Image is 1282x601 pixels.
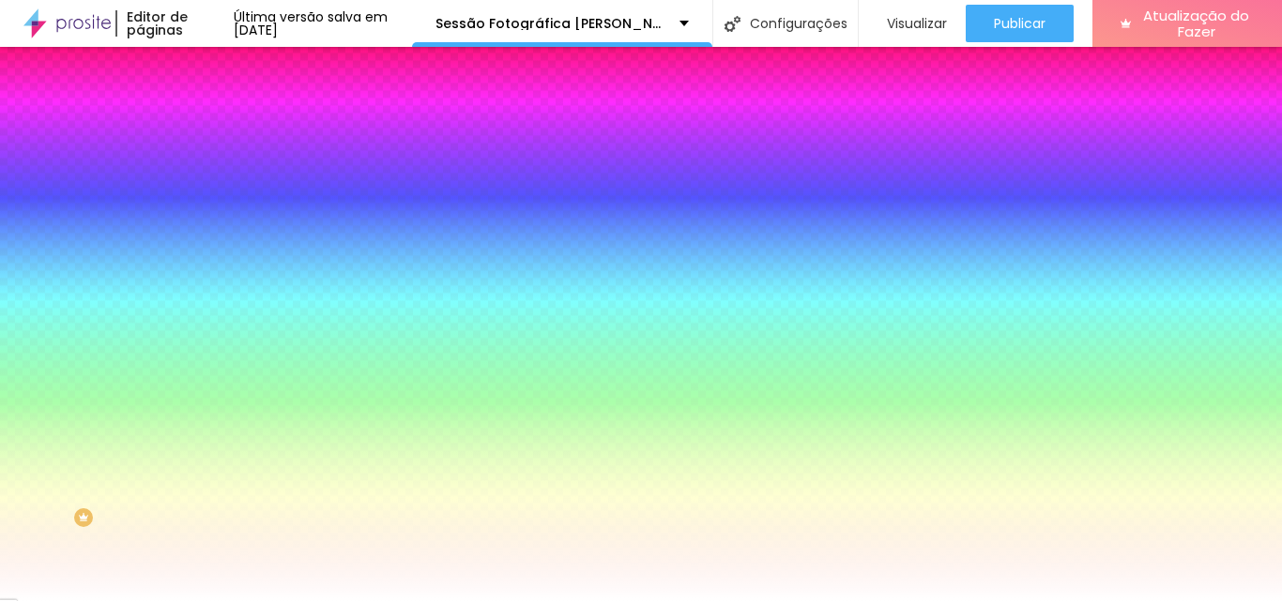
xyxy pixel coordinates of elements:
font: Sessão Fotográfica [PERSON_NAME] [435,14,686,33]
font: Atualização do Fazer [1143,6,1249,41]
img: Ícone [725,16,740,32]
font: Configurações [750,14,847,33]
font: Editor de páginas [127,8,188,39]
button: Visualizar [859,5,966,42]
button: Publicar [966,5,1074,42]
font: Última versão salva em [DATE] [234,8,388,39]
font: Visualizar [887,14,947,33]
font: Publicar [994,14,1045,33]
